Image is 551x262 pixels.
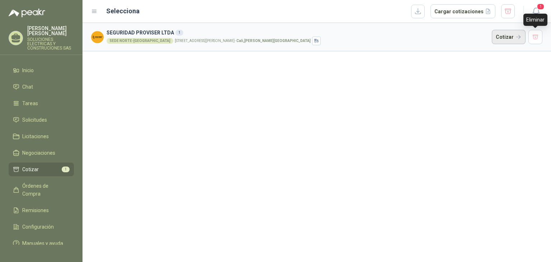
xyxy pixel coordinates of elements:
span: Solicitudes [22,116,47,124]
span: Chat [22,83,33,91]
h2: Selecciona [106,6,140,16]
p: SOLUCIONES ELECTRICAS Y CONSTRUCIONES SAS [27,37,74,50]
button: Cargar cotizaciones [430,4,495,19]
span: Configuración [22,223,54,231]
a: Configuración [9,220,74,234]
span: Inicio [22,66,34,74]
span: Órdenes de Compra [22,182,67,198]
div: SEDE NORTE-[GEOGRAPHIC_DATA] [107,38,173,44]
a: Negociaciones [9,146,74,160]
span: 1 [537,3,545,10]
div: Eliminar [523,14,547,26]
span: Manuales y ayuda [22,239,63,247]
span: Negociaciones [22,149,55,157]
div: 1 [175,30,183,36]
strong: Cali , [PERSON_NAME][GEOGRAPHIC_DATA] [236,39,311,43]
button: Cotizar [492,30,526,44]
span: Remisiones [22,206,49,214]
a: Chat [9,80,74,94]
a: Manuales y ayuda [9,237,74,250]
img: Company Logo [91,31,104,43]
a: Órdenes de Compra [9,179,74,201]
img: Logo peakr [9,9,45,17]
h3: SEGURIDAD PROVISER LTDA [107,29,489,37]
span: Licitaciones [22,132,49,140]
a: Licitaciones [9,130,74,143]
p: [STREET_ADDRESS][PERSON_NAME] - [175,39,311,43]
p: [PERSON_NAME] [PERSON_NAME] [27,26,74,36]
a: Cotizar1 [9,163,74,176]
a: Solicitudes [9,113,74,127]
span: Cotizar [22,165,39,173]
a: Inicio [9,64,74,77]
button: 1 [529,5,542,18]
span: 1 [62,167,70,172]
a: Remisiones [9,203,74,217]
a: Tareas [9,97,74,110]
span: Tareas [22,99,38,107]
